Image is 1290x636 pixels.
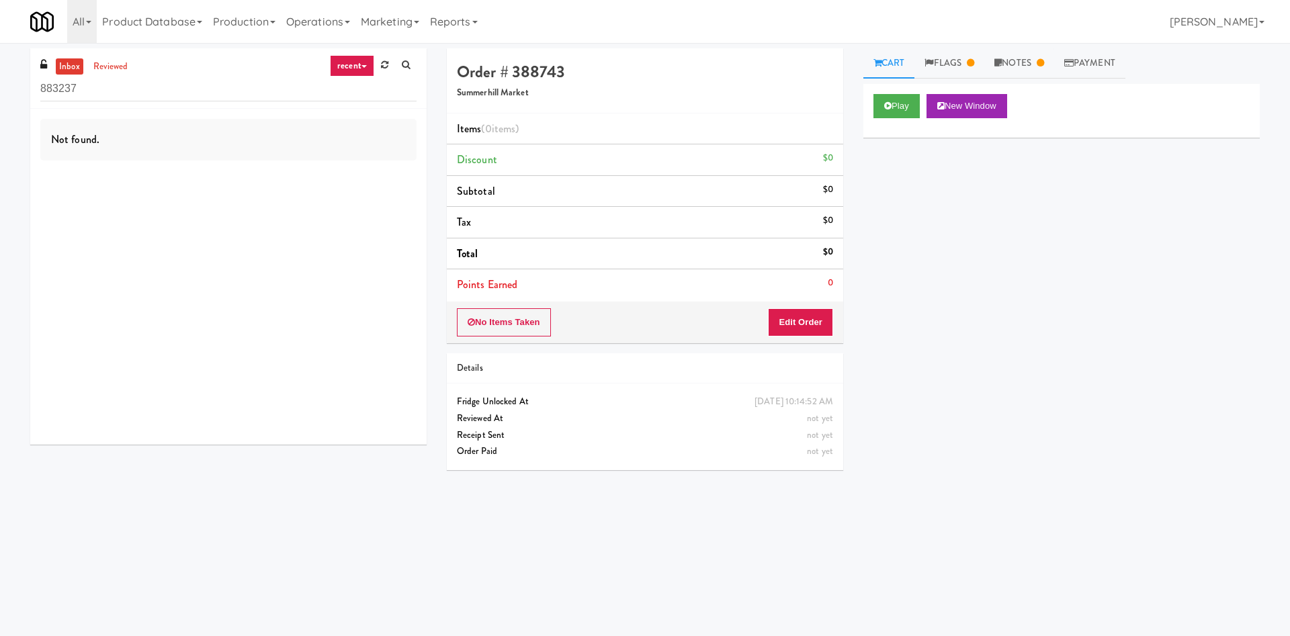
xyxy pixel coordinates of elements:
div: $0 [823,212,833,229]
a: inbox [56,58,83,75]
div: Reviewed At [457,410,833,427]
img: Micromart [30,10,54,34]
h4: Order # 388743 [457,63,833,81]
a: recent [330,55,374,77]
span: Discount [457,152,497,167]
div: Details [457,360,833,377]
span: not yet [807,428,833,441]
div: $0 [823,244,833,261]
span: not yet [807,445,833,457]
span: not yet [807,412,833,424]
span: Subtotal [457,183,495,199]
div: Fridge Unlocked At [457,394,833,410]
button: New Window [927,94,1007,118]
button: Play [873,94,920,118]
h5: Summerhill Market [457,88,833,98]
span: Total [457,246,478,261]
a: Notes [984,48,1054,79]
div: $0 [823,181,833,198]
button: Edit Order [768,308,833,336]
input: Search vision orders [40,77,417,101]
ng-pluralize: items [492,121,516,136]
a: reviewed [90,58,132,75]
a: Flags [914,48,984,79]
a: Cart [863,48,915,79]
span: Points Earned [457,277,517,292]
div: $0 [823,150,833,167]
span: Tax [457,214,471,230]
span: Not found. [51,132,99,147]
button: No Items Taken [457,308,551,336]
div: [DATE] 10:14:52 AM [755,394,833,410]
div: Order Paid [457,443,833,460]
a: Payment [1054,48,1125,79]
span: (0 ) [481,121,519,136]
div: Receipt Sent [457,427,833,444]
span: Items [457,121,519,136]
div: 0 [828,275,833,291]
